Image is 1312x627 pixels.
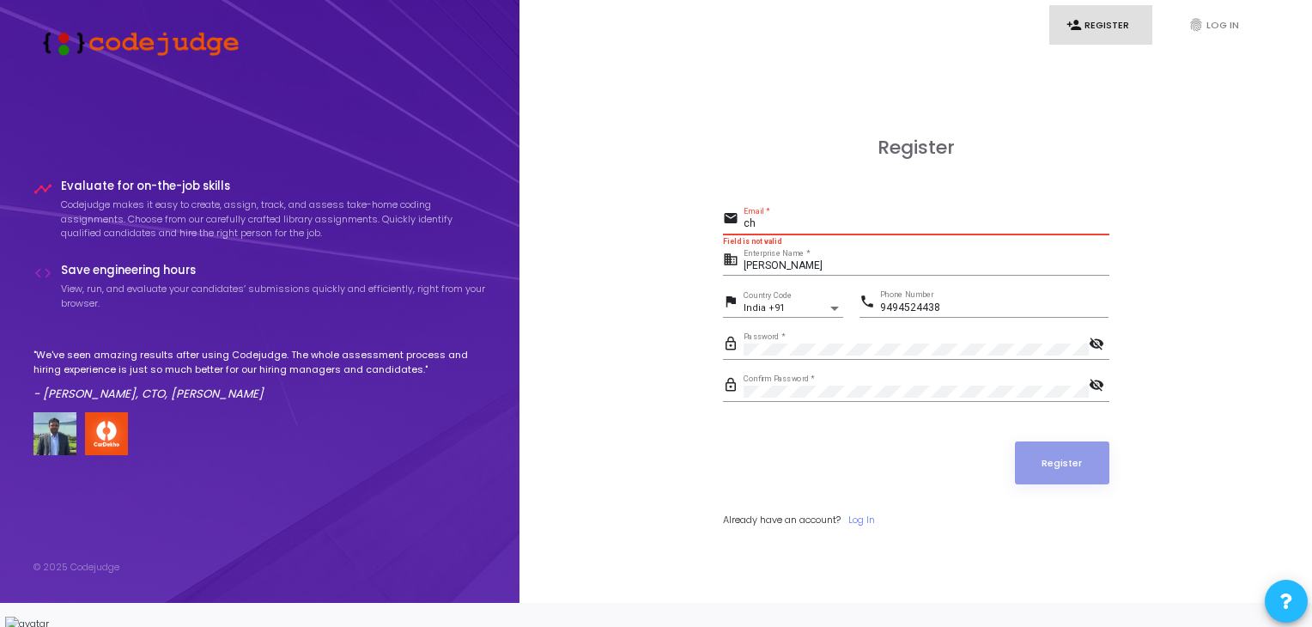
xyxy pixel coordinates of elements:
a: fingerprintLog In [1171,5,1274,46]
mat-icon: lock_outline [723,376,744,397]
mat-icon: business [723,251,744,271]
input: Enterprise Name [744,260,1109,272]
span: Already have an account? [723,513,841,527]
i: fingerprint [1188,17,1204,33]
div: © 2025 Codejudge [33,560,119,575]
p: View, run, and evaluate your candidates’ submissions quickly and efficiently, right from your bro... [61,282,487,310]
button: Register [1015,441,1109,484]
strong: Field is not valid [723,237,781,246]
h4: Evaluate for on-the-job skills [61,180,487,193]
i: code [33,264,52,283]
mat-icon: lock_outline [723,335,744,356]
input: Email [744,218,1109,230]
a: Log In [848,513,875,527]
mat-icon: phone [859,293,880,313]
img: user image [33,412,76,455]
p: Codejudge makes it easy to create, assign, track, and assess take-home coding assignments. Choose... [61,198,487,240]
mat-icon: visibility_off [1089,376,1109,397]
h4: Save engineering hours [61,264,487,277]
h3: Register [723,137,1109,159]
mat-icon: flag [723,293,744,313]
i: person_add [1066,17,1082,33]
a: person_addRegister [1049,5,1152,46]
input: Phone Number [880,302,1109,314]
span: India +91 [744,302,785,313]
mat-icon: visibility_off [1089,335,1109,356]
img: company-logo [85,412,128,455]
em: - [PERSON_NAME], CTO, [PERSON_NAME] [33,386,264,402]
p: "We've seen amazing results after using Codejudge. The whole assessment process and hiring experi... [33,348,487,376]
i: timeline [33,180,52,198]
mat-icon: email [723,210,744,230]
